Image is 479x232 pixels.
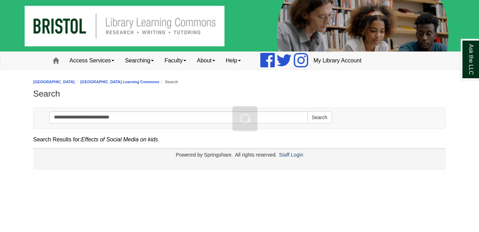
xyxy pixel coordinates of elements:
[240,113,250,124] img: Working...
[175,152,234,158] div: Powered by Springshare.
[159,52,192,69] a: Faculty
[80,80,159,84] a: [GEOGRAPHIC_DATA] Learning Commons
[33,135,446,145] div: Search Results for:
[192,52,220,69] a: About
[308,52,367,69] a: My Library Account
[64,52,120,69] a: Access Services
[33,89,446,99] h1: Search
[307,111,332,123] button: Search
[120,52,159,69] a: Searching
[234,152,278,158] div: All rights reserved.
[279,152,303,158] a: Staff Login
[33,80,75,84] a: [GEOGRAPHIC_DATA]
[159,79,178,85] li: Search
[220,52,246,69] a: Help
[81,136,158,142] em: Effects of Social Media on kids
[33,79,446,85] nav: breadcrumb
